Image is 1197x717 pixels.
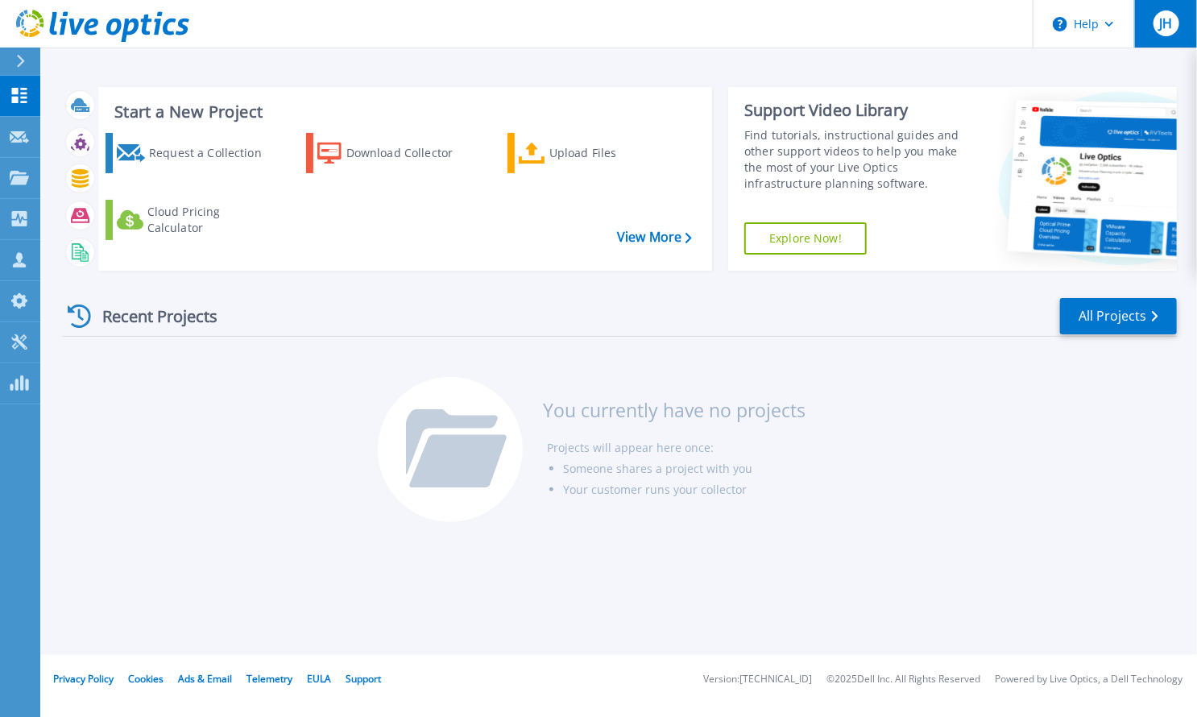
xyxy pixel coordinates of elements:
a: Ads & Email [178,672,232,686]
li: Powered by Live Optics, a Dell Technology [995,674,1183,685]
a: EULA [307,672,331,686]
div: Cloud Pricing Calculator [147,204,267,236]
span: JH [1159,17,1172,30]
a: Download Collector [306,133,471,173]
a: Cloud Pricing Calculator [106,200,271,240]
li: © 2025 Dell Inc. All Rights Reserved [826,674,980,685]
div: Support Video Library [744,100,969,121]
div: Upload Files [549,137,669,169]
a: Upload Files [507,133,673,173]
a: Privacy Policy [53,672,114,686]
div: Request a Collection [149,137,267,169]
li: Version: [TECHNICAL_ID] [703,674,812,685]
a: Explore Now! [744,222,867,255]
li: Someone shares a project with you [563,458,806,479]
a: All Projects [1060,298,1177,334]
div: Download Collector [346,137,468,169]
a: View More [617,230,692,245]
a: Request a Collection [106,133,271,173]
a: Telemetry [246,672,292,686]
a: Support [346,672,381,686]
div: Recent Projects [62,296,239,336]
li: Projects will appear here once: [547,437,806,458]
a: Cookies [128,672,164,686]
div: Find tutorials, instructional guides and other support videos to help you make the most of your L... [744,127,969,192]
h3: Start a New Project [114,103,691,121]
li: Your customer runs your collector [563,479,806,500]
h3: You currently have no projects [543,401,806,419]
